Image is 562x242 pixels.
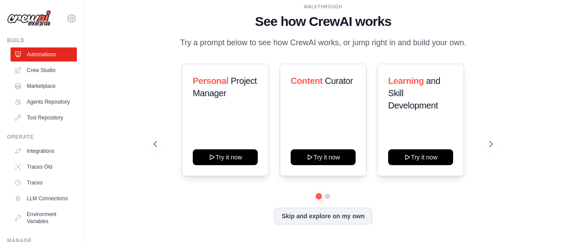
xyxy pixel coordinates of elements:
[193,76,228,86] span: Personal
[291,149,356,165] button: Try it now
[325,76,353,86] span: Curator
[193,149,258,165] button: Try it now
[11,160,77,174] a: Traces Old
[388,149,453,165] button: Try it now
[388,76,424,86] span: Learning
[11,95,77,109] a: Agents Repository
[11,191,77,206] a: LLM Connections
[11,111,77,125] a: Tool Repository
[291,76,323,86] span: Content
[193,76,257,98] span: Project Manager
[11,207,77,228] a: Environment Variables
[11,176,77,190] a: Traces
[11,47,77,61] a: Automations
[274,208,372,224] button: Skip and explore on my own
[154,14,492,29] h1: See how CrewAI works
[7,10,51,27] img: Logo
[11,144,77,158] a: Integrations
[176,36,471,49] p: Try a prompt below to see how CrewAI works, or jump right in and build your own.
[11,63,77,77] a: Crew Studio
[11,79,77,93] a: Marketplace
[7,134,77,141] div: Operate
[7,37,77,44] div: Build
[388,76,440,110] span: and Skill Development
[154,4,492,10] div: WALKTHROUGH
